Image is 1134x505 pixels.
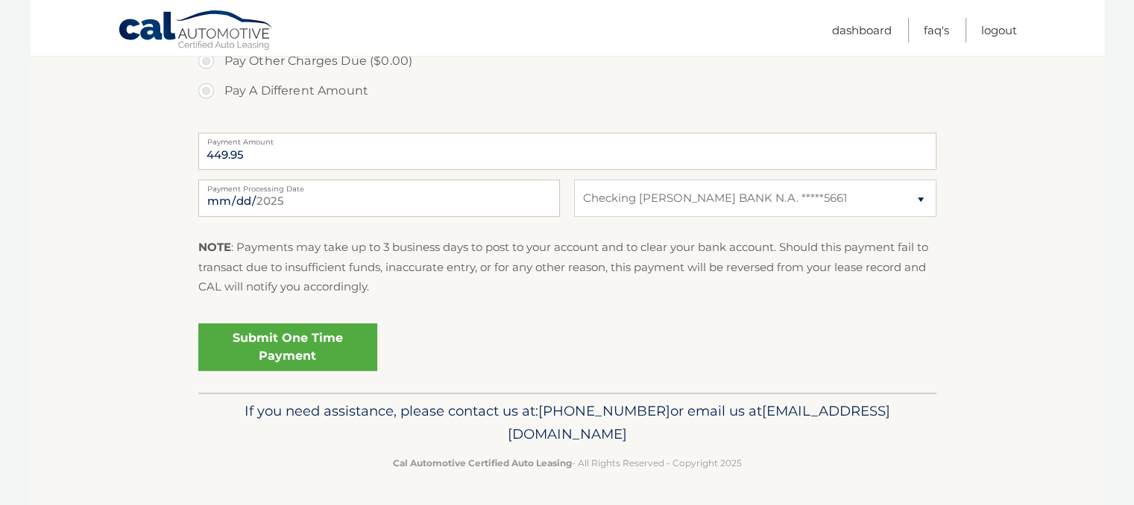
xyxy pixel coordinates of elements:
span: [PHONE_NUMBER] [538,402,670,419]
label: Pay A Different Amount [198,76,936,106]
a: Logout [981,18,1017,42]
a: Dashboard [832,18,892,42]
a: Submit One Time Payment [198,323,377,371]
label: Payment Amount [198,133,936,144]
strong: Cal Automotive Certified Auto Leasing [393,457,572,469]
p: : Payments may take up to 3 business days to post to your account and to clear your bank account.... [198,238,936,296]
a: FAQ's [924,18,949,42]
label: Pay Other Charges Due ($0.00) [198,46,936,76]
input: Payment Amount [198,133,936,170]
a: Cal Automotive [118,10,274,53]
p: - All Rights Reserved - Copyright 2025 [208,455,927,471]
label: Payment Processing Date [198,180,560,191]
p: If you need assistance, please contact us at: or email us at [208,399,927,447]
strong: NOTE [198,240,231,254]
input: Payment Date [198,180,560,217]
